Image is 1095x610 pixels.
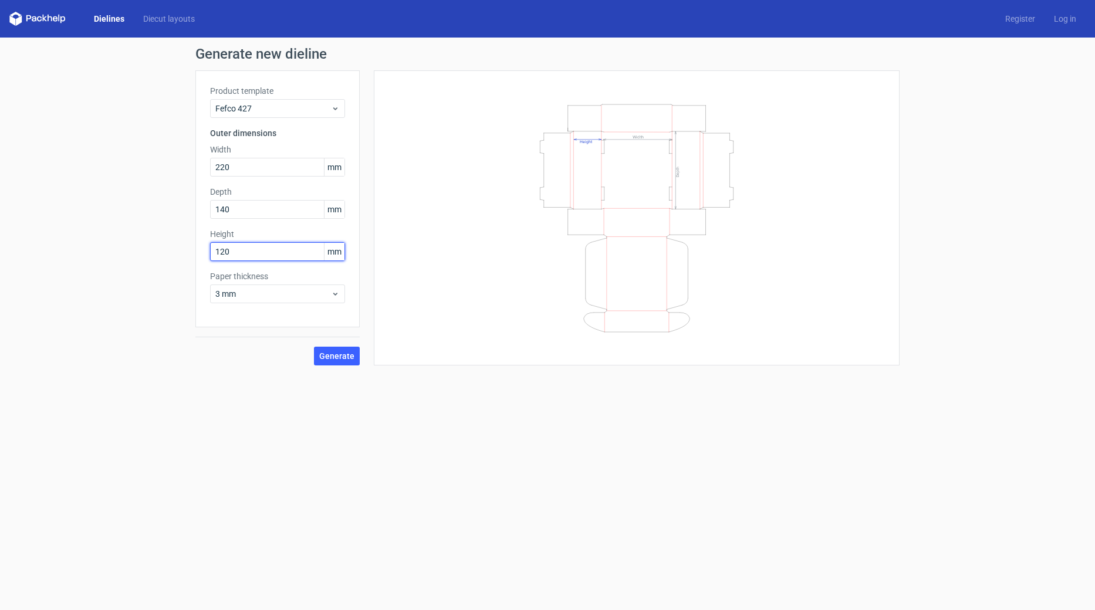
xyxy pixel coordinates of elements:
[580,139,592,144] text: Height
[210,144,345,155] label: Width
[210,270,345,282] label: Paper thickness
[215,103,331,114] span: Fefco 427
[210,228,345,240] label: Height
[195,47,900,61] h1: Generate new dieline
[633,134,644,139] text: Width
[134,13,204,25] a: Diecut layouts
[324,201,344,218] span: mm
[314,347,360,365] button: Generate
[324,158,344,176] span: mm
[215,288,331,300] span: 3 mm
[210,186,345,198] label: Depth
[996,13,1045,25] a: Register
[319,352,354,360] span: Generate
[85,13,134,25] a: Dielines
[210,85,345,97] label: Product template
[1045,13,1086,25] a: Log in
[675,166,680,177] text: Depth
[210,127,345,139] h3: Outer dimensions
[324,243,344,260] span: mm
